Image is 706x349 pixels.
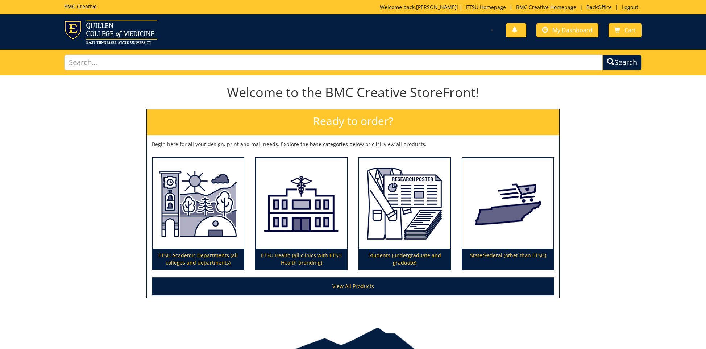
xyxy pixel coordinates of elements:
a: BMC Creative Homepage [512,4,580,11]
p: State/Federal (other than ETSU) [462,249,553,269]
a: Logout [618,4,642,11]
a: State/Federal (other than ETSU) [462,158,553,270]
a: BackOffice [583,4,615,11]
button: Search [602,55,642,70]
p: Welcome back, ! | | | | [380,4,642,11]
p: Students (undergraduate and graduate) [359,249,450,269]
a: ETSU Health (all clinics with ETSU Health branding) [256,158,347,270]
img: ETSU Academic Departments (all colleges and departments) [153,158,244,249]
a: View All Products [152,277,554,295]
a: Cart [609,23,642,37]
img: ETSU logo [64,20,157,44]
h1: Welcome to the BMC Creative StoreFront! [146,85,560,100]
span: Cart [624,26,636,34]
p: Begin here for all your design, print and mail needs. Explore the base categories below or click ... [152,141,554,148]
a: ETSU Homepage [462,4,510,11]
img: State/Federal (other than ETSU) [462,158,553,249]
a: ETSU Academic Departments (all colleges and departments) [153,158,244,270]
img: ETSU Health (all clinics with ETSU Health branding) [256,158,347,249]
h5: BMC Creative [64,4,97,9]
span: My Dashboard [552,26,593,34]
h2: Ready to order? [147,109,559,135]
input: Search... [64,55,602,70]
a: My Dashboard [536,23,598,37]
a: [PERSON_NAME] [416,4,457,11]
a: Students (undergraduate and graduate) [359,158,450,270]
p: ETSU Health (all clinics with ETSU Health branding) [256,249,347,269]
p: ETSU Academic Departments (all colleges and departments) [153,249,244,269]
img: Students (undergraduate and graduate) [359,158,450,249]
